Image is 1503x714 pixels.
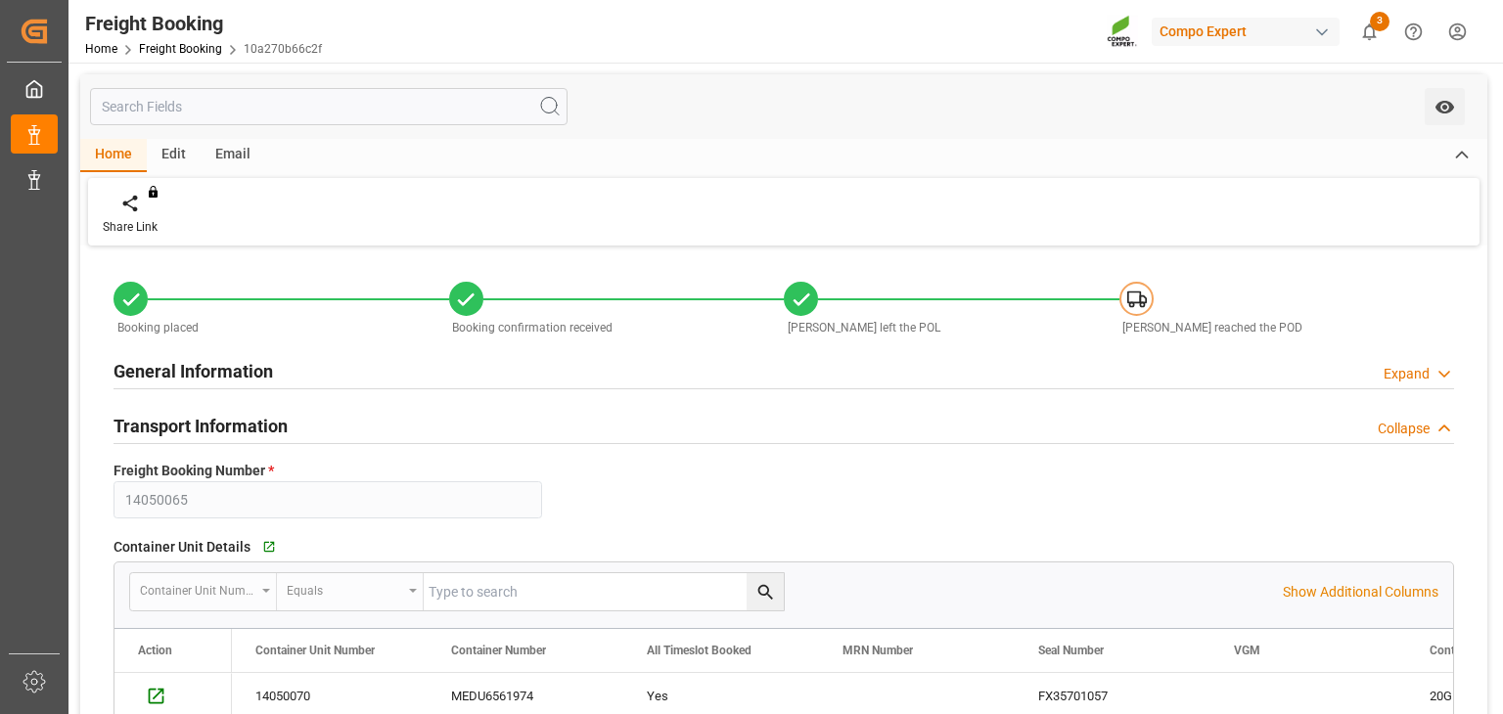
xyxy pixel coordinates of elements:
[747,573,784,610] button: search button
[647,644,751,657] span: All Timeslot Booked
[139,42,222,56] a: Freight Booking
[788,321,940,335] span: [PERSON_NAME] left the POL
[277,573,424,610] button: open menu
[114,413,288,439] h2: Transport Information
[1347,10,1391,54] button: show 3 new notifications
[843,644,913,657] span: MRN Number
[1152,18,1340,46] div: Compo Expert
[117,321,199,335] span: Booking placed
[147,139,201,172] div: Edit
[138,644,172,657] div: Action
[1425,88,1465,125] button: open menu
[80,139,147,172] div: Home
[255,644,375,657] span: Container Unit Number
[287,577,402,600] div: Equals
[1283,582,1438,602] p: Show Additional Columns
[1107,15,1138,49] img: Screenshot%202023-09-29%20at%2010.02.21.png_1712312052.png
[130,573,277,610] button: open menu
[451,644,546,657] span: Container Number
[201,139,265,172] div: Email
[140,577,255,600] div: Container Unit Number
[1370,12,1389,31] span: 3
[424,573,784,610] input: Type to search
[1391,10,1435,54] button: Help Center
[452,321,613,335] span: Booking confirmation received
[1122,321,1302,335] span: [PERSON_NAME] reached the POD
[85,42,117,56] a: Home
[114,358,273,384] h2: General Information
[90,88,568,125] input: Search Fields
[114,461,274,481] span: Freight Booking Number
[1038,644,1104,657] span: Seal Number
[1152,13,1347,50] button: Compo Expert
[1378,419,1430,439] div: Collapse
[114,537,250,558] span: Container Unit Details
[85,9,322,38] div: Freight Booking
[1234,644,1260,657] span: VGM
[1384,364,1430,384] div: Expand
